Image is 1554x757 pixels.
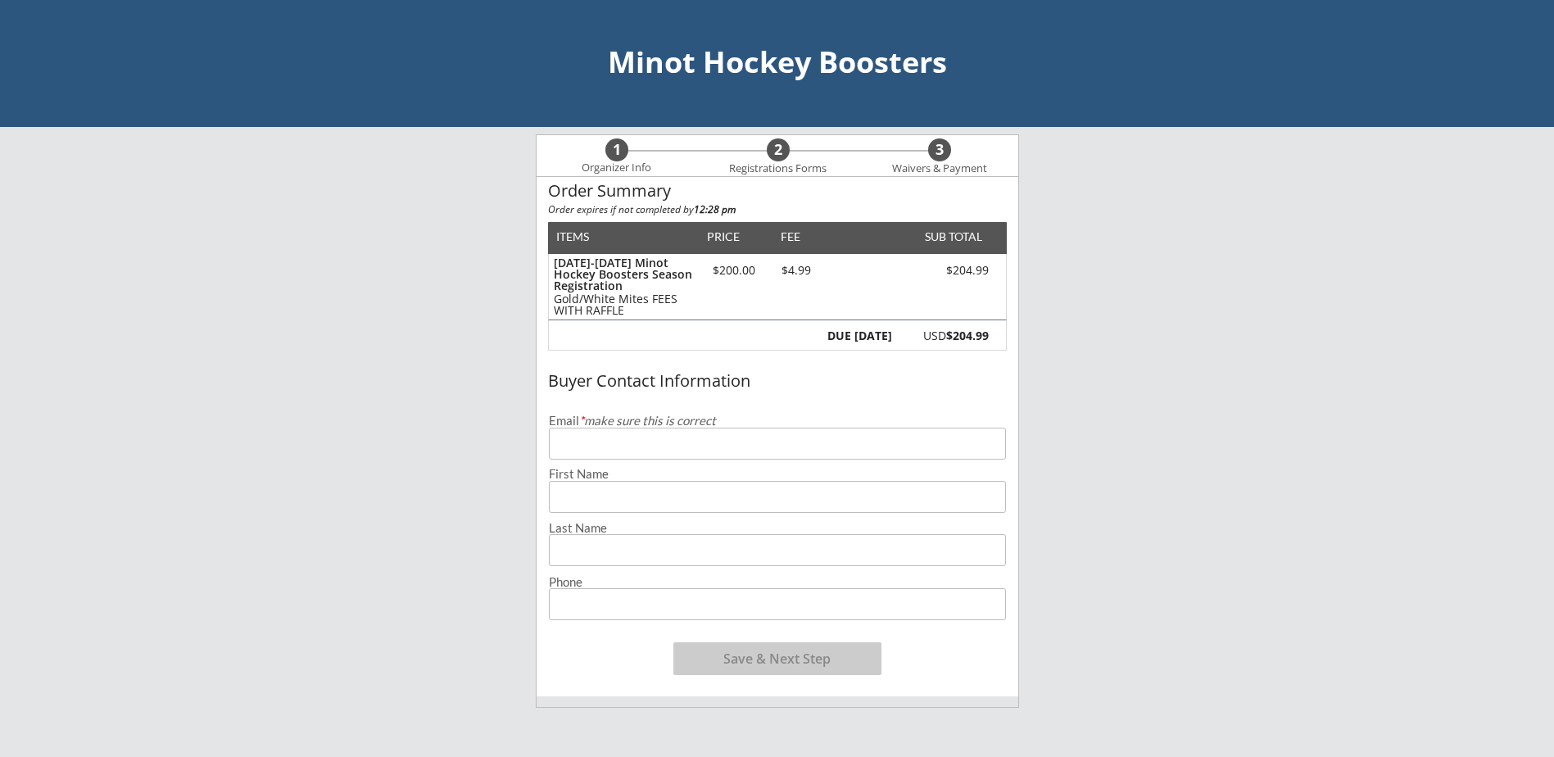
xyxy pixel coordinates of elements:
div: Waivers & Payment [883,162,996,175]
div: Phone [549,576,1006,588]
div: Minot Hockey Boosters [16,48,1538,77]
div: 1 [605,141,628,159]
div: FEE [769,231,812,243]
div: Organizer Info [572,161,662,175]
div: $4.99 [769,265,824,276]
div: DUE [DATE] [824,330,892,342]
div: Order Summary [548,182,1007,200]
div: 3 [928,141,951,159]
em: make sure this is correct [579,413,716,428]
div: 2 [767,141,790,159]
strong: 12:28 pm [694,202,736,216]
div: PRICE [700,231,748,243]
button: Save & Next Step [673,642,881,675]
div: SUB TOTAL [918,231,982,243]
div: Gold/White Mites FEES WITH RAFFLE [554,293,692,316]
div: First Name [549,468,1006,480]
div: USD [901,330,989,342]
div: Registrations Forms [722,162,835,175]
div: [DATE]-[DATE] Minot Hockey Boosters Season Registration [554,257,692,292]
div: ITEMS [556,231,614,243]
div: Buyer Contact Information [548,372,1007,390]
div: $200.00 [700,265,769,276]
strong: $204.99 [946,328,989,343]
div: Order expires if not completed by [548,205,1007,215]
div: Email [549,415,1006,427]
div: $204.99 [896,265,989,276]
div: Last Name [549,522,1006,534]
